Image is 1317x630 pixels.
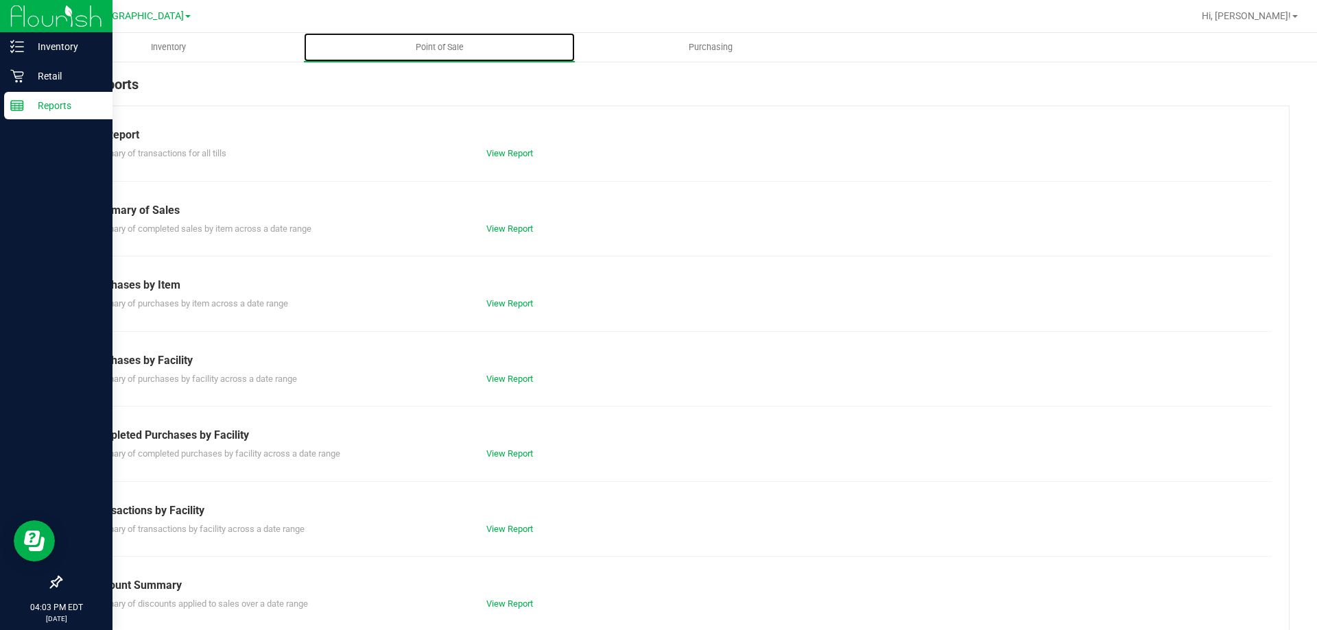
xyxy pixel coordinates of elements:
[88,427,1261,444] div: Completed Purchases by Facility
[24,68,106,84] p: Retail
[88,448,340,459] span: Summary of completed purchases by facility across a date range
[10,99,24,112] inline-svg: Reports
[486,298,533,308] a: View Report
[90,10,184,22] span: [GEOGRAPHIC_DATA]
[88,598,308,609] span: Summary of discounts applied to sales over a date range
[88,277,1261,293] div: Purchases by Item
[88,577,1261,594] div: Discount Summary
[132,41,204,53] span: Inventory
[88,127,1261,143] div: Till Report
[88,223,311,234] span: Summary of completed sales by item across a date range
[88,352,1261,369] div: Purchases by Facility
[397,41,482,53] span: Point of Sale
[14,520,55,561] iframe: Resource center
[670,41,751,53] span: Purchasing
[6,614,106,624] p: [DATE]
[486,148,533,158] a: View Report
[304,33,575,62] a: Point of Sale
[24,97,106,114] p: Reports
[24,38,106,55] p: Inventory
[486,223,533,234] a: View Report
[60,74,1290,106] div: POS Reports
[1202,10,1291,21] span: Hi, [PERSON_NAME]!
[88,148,226,158] span: Summary of transactions for all tills
[10,40,24,53] inline-svg: Inventory
[88,524,305,534] span: Summary of transactions by facility across a date range
[88,502,1261,519] div: Transactions by Facility
[88,202,1261,219] div: Summary of Sales
[10,69,24,83] inline-svg: Retail
[486,598,533,609] a: View Report
[88,298,288,308] span: Summary of purchases by item across a date range
[88,374,297,384] span: Summary of purchases by facility across a date range
[6,601,106,614] p: 04:03 PM EDT
[486,448,533,459] a: View Report
[575,33,846,62] a: Purchasing
[486,374,533,384] a: View Report
[486,524,533,534] a: View Report
[33,33,304,62] a: Inventory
